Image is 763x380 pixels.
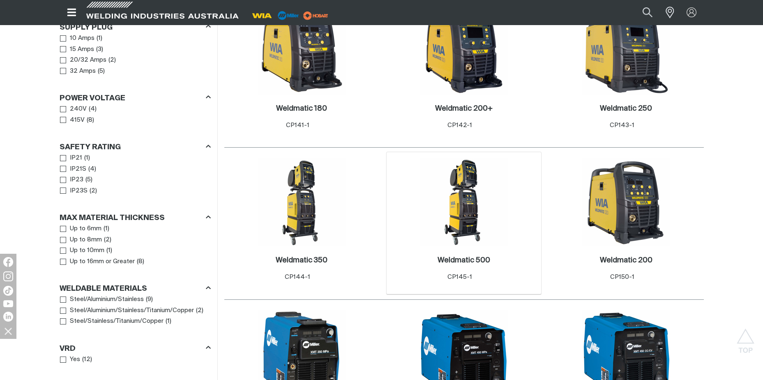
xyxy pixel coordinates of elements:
span: ( 5 ) [85,175,92,185]
span: CP143-1 [610,122,634,128]
span: IP23S [70,186,88,196]
h2: Weldmatic 200+ [435,105,493,112]
img: Instagram [3,271,13,281]
span: ( 2 ) [104,235,111,245]
input: Product name or item number... [623,3,661,22]
a: Up to 10mm [60,245,105,256]
button: Search products [634,3,662,22]
span: ( 3 ) [96,45,103,54]
img: Weldmatic 500 [420,158,508,246]
span: 240V [70,104,87,114]
span: ( 2 ) [90,186,97,196]
span: CP141-1 [286,122,309,128]
span: ( 1 ) [104,224,109,234]
a: Steel/Aluminium/Stainless/Titanium/Copper [60,305,194,316]
button: Scroll to top [736,329,755,347]
a: Up to 16mm or Greater [60,256,135,267]
span: ( 2 ) [108,56,116,65]
a: Up to 6mm [60,223,102,234]
div: Weldable Materials [60,283,211,294]
ul: VRD [60,354,210,365]
ul: Max Material Thickness [60,223,210,267]
a: IP21 [60,153,83,164]
span: ( 1 ) [84,153,90,163]
span: ( 1 ) [97,34,102,43]
span: 15 Amps [70,45,94,54]
span: ( 9 ) [146,295,153,304]
div: Max Material Thickness [60,212,211,223]
span: ( 4 ) [88,165,96,174]
a: miller [301,12,331,19]
span: Yes [70,355,80,364]
h3: Max Material Thickness [60,213,165,223]
span: ( 8 ) [137,257,144,266]
a: Weldmatic 200+ [435,104,493,114]
h3: Power Voltage [60,94,125,103]
span: Steel/Aluminium/Stainless [70,295,144,304]
span: 20/32 Amps [70,56,106,65]
a: 15 Amps [60,44,95,55]
span: ( 2 ) [196,306,203,315]
img: Weldmatic 200 [582,158,670,246]
span: Up to 10mm [70,246,104,255]
span: CP145-1 [447,274,472,280]
span: 32 Amps [70,67,96,76]
span: IP23 [70,175,83,185]
span: CP144-1 [285,274,310,280]
a: Up to 8mm [60,234,102,246]
img: Weldmatic 200+ [420,7,508,95]
a: IP23S [60,185,88,197]
div: VRD [60,343,211,354]
span: ( 8 ) [87,116,94,125]
a: Weldmatic 250 [600,104,652,114]
h2: Weldmatic 350 [276,257,327,264]
h3: Safety Rating [60,143,121,152]
ul: Power Voltage [60,104,210,125]
h2: Weldmatic 180 [276,105,327,112]
h3: VRD [60,344,76,354]
img: Weldmatic 350 [258,158,346,246]
img: TikTok [3,286,13,296]
span: CP150-1 [610,274,634,280]
span: ( 1 ) [166,317,171,326]
img: Facebook [3,257,13,267]
span: IP21 [70,153,82,163]
h2: Weldmatic 200 [600,257,652,264]
a: Weldmatic 350 [276,256,327,265]
h2: Weldmatic 500 [438,257,490,264]
img: Weldmatic 250 [582,7,670,95]
h3: Supply Plug [60,23,113,32]
span: IP21S [70,165,86,174]
span: Up to 6mm [70,224,101,234]
a: IP23 [60,174,84,185]
img: YouTube [3,300,13,307]
a: 415V [60,115,85,126]
span: Up to 8mm [70,235,102,245]
a: 32 Amps [60,66,96,77]
h2: Weldmatic 250 [600,105,652,112]
span: ( 4 ) [89,104,97,114]
span: 415V [70,116,85,125]
span: ( 12 ) [82,355,92,364]
div: Safety Rating [60,141,211,153]
a: Weldmatic 500 [438,256,490,265]
a: Weldmatic 200 [600,256,652,265]
h3: Weldable Materials [60,284,147,294]
span: Up to 16mm or Greater [70,257,135,266]
span: Steel/Stainless/Titanium/Copper [70,317,164,326]
span: CP142-1 [447,122,472,128]
ul: Safety Rating [60,153,210,196]
a: Yes [60,354,81,365]
a: IP21S [60,164,87,175]
span: Steel/Aluminium/Stainless/Titanium/Copper [70,306,194,315]
ul: Supply Plug [60,33,210,76]
img: LinkedIn [3,312,13,322]
span: ( 1 ) [106,246,112,255]
span: 10 Amps [70,34,95,43]
a: 10 Amps [60,33,95,44]
img: Weldmatic 180 [258,7,346,95]
ul: Weldable Materials [60,294,210,327]
a: 20/32 Amps [60,55,107,66]
a: Steel/Aluminium/Stainless [60,294,144,305]
a: Steel/Stainless/Titanium/Copper [60,316,164,327]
